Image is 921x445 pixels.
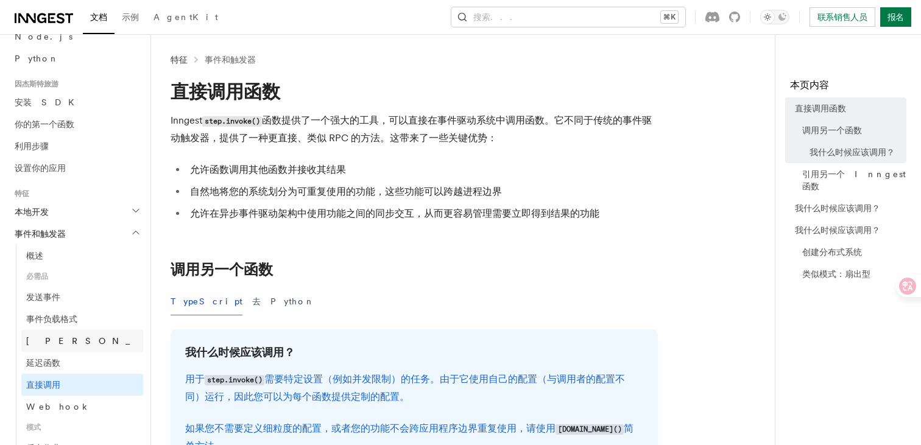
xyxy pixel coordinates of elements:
[90,12,107,22] font: 文档
[790,219,906,241] a: 我什么时候应该调用？
[21,330,143,352] a: [PERSON_NAME]
[83,4,115,34] a: 文档
[797,119,906,141] a: 调用另一个函数
[171,114,652,144] font: 函数提供了一个强大的工具，可以直接在事件驱动系统中调用函数。它不同于传统的事件驱动触发器，提供了一种更直接、类似 RPC 的方法。这带来了一些关键优势：
[880,7,911,27] a: 报名
[153,12,218,22] font: AgentKit
[802,247,862,257] font: 创建分布式系统
[15,207,49,217] font: 本地开发
[15,97,82,107] font: 安装 SDK
[26,292,60,302] font: 发送事件
[185,373,625,402] font: 需要特定设置（例如并发限制）的任务。由于它使用自己的配置（与调用者的配置不同）运行，因此您可以为每个函数提供定制的配置。
[15,189,29,198] font: 特征
[205,54,256,66] a: 事件和触发器
[171,261,273,278] a: 调用另一个函数
[802,125,862,135] font: 调用另一个函数
[790,97,906,119] a: 直接调用函数
[797,241,906,263] a: 创建分布式系统
[797,163,906,197] a: 引用另一个 Inngest 函数
[26,358,60,368] font: 延迟函数
[810,147,895,157] font: 我什么时候应该调用？
[802,169,906,191] font: 引用另一个 Inngest 函数
[760,10,789,24] button: 切换暗模式
[270,296,315,306] font: Python
[795,203,880,213] font: 我什么时候应该调用？
[10,157,143,179] a: 设置你的应用
[661,11,678,23] kbd: ⌘K
[122,12,139,22] font: 示例
[21,352,143,374] a: 延迟函数
[802,269,870,279] font: 类似模式：扇出型
[115,4,146,33] a: 示例
[26,402,91,412] font: Webhook
[171,80,280,102] font: 直接调用函数
[190,208,599,219] font: 允许在异步事件驱动架构中使用功能之间的同步交互，从而更容易管理需要立即得到结果的功能
[795,225,880,235] font: 我什么时候应该调用？
[10,223,143,245] button: 事件和触发器
[10,47,143,69] a: Python
[171,55,188,65] font: 特征
[473,12,520,22] font: 搜索...
[15,80,58,88] font: 因杰斯特旅游
[556,424,624,435] code: [DOMAIN_NAME]()
[15,54,59,63] font: Python
[10,91,143,113] a: 安装 SDK
[10,135,143,157] a: 利用步骤
[21,286,143,308] a: 发送事件
[887,12,904,22] font: 报名
[21,396,143,418] a: Webhook
[21,308,143,330] a: 事件负载格式
[26,380,60,390] font: 直接调用
[146,4,225,33] a: AgentKit
[451,7,685,27] button: 搜索...⌘K
[185,346,295,359] font: 我什么时候应该调用？
[171,296,242,306] font: TypeScript
[15,119,74,129] font: 你的第一个函数
[790,79,829,91] font: 本页内容
[15,32,72,41] font: Node.js
[21,374,143,396] a: 直接调用
[10,26,143,47] a: Node.js
[810,7,875,27] a: 联系销售人员
[26,423,41,432] font: 模式
[15,229,66,239] font: 事件和触发器
[252,296,261,306] font: 去
[21,245,143,267] a: 概述
[190,186,502,197] font: 自然地将您的系统划分为可重复使用的功能，这些功能可以跨越进程边界
[26,251,43,261] font: 概述
[15,141,49,151] font: 利用步骤
[185,373,205,385] font: 用于
[797,263,906,285] a: 类似模式：扇出型
[205,55,256,65] font: 事件和触发器
[26,336,205,346] font: [PERSON_NAME]
[202,116,262,127] code: step.invoke()
[15,163,66,173] font: 设置你的应用
[10,201,143,223] button: 本地开发
[790,197,906,219] a: 我什么时候应该调用？
[171,114,202,126] font: Inngest
[817,12,867,22] font: 联系销售人员
[10,113,143,135] a: 你的第一个函数
[26,272,48,281] font: 必需品
[26,314,77,324] font: 事件负载格式
[795,103,846,113] font: 直接调用函数
[190,164,346,175] font: 允许函数调用其他函数并接收其结果
[205,375,264,385] code: step.invoke()
[185,344,295,361] a: 我什么时候应该调用？
[805,141,906,163] a: 我什么时候应该调用？
[185,422,556,434] font: 如果您不需要定义细粒度的配置，或者您的功能不会跨应用程序边界重复使用，请使用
